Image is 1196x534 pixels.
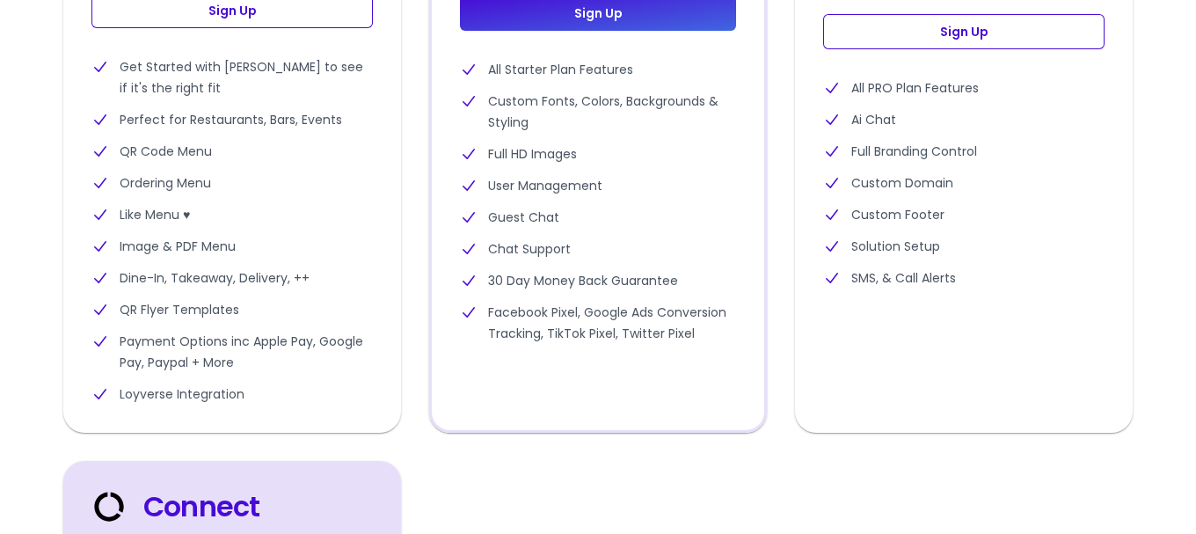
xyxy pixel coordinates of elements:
li: All PRO Plan Features [823,77,1105,99]
li: Chat Support [460,238,736,260]
li: Guest Chat [460,207,736,228]
li: Loyverse Integration [91,384,373,405]
li: Full HD Images [460,143,736,165]
li: Ordering Menu [91,172,373,194]
a: Sign Up [823,14,1105,49]
li: Dine-In, Takeaway, Delivery, ++ [91,267,373,289]
li: Facebook Pixel, Google Ads Conversion Tracking, TikTok Pixel, Twitter Pixel [460,302,736,344]
li: 30 Day Money Back Guarantee [460,270,736,291]
li: Custom Footer [823,204,1105,225]
li: Full Branding Control [823,141,1105,162]
li: Image & PDF Menu [91,236,373,257]
li: Get Started with [PERSON_NAME] to see if it's the right fit [91,56,373,99]
li: Custom Fonts, Colors, Backgrounds & Styling [460,91,736,133]
li: Custom Domain [823,172,1105,194]
li: Perfect for Restaurants, Bars, Events [91,109,373,130]
li: User Management [460,175,736,196]
div: Connect [88,486,259,528]
li: Solution Setup [823,236,1105,257]
li: QR Code Menu [91,141,373,162]
li: Ai Chat [823,109,1105,130]
li: All Starter Plan Features [460,59,736,80]
li: SMS, & Call Alerts [823,267,1105,289]
li: QR Flyer Templates [91,299,373,320]
li: Like Menu ♥ [91,204,373,225]
li: Payment Options inc Apple Pay, Google Pay, Paypal + More [91,331,373,373]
